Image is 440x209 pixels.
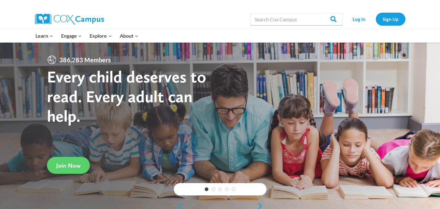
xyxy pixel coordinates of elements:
a: Sign Up [376,13,405,25]
nav: Secondary Navigation [346,13,405,25]
span: About [120,32,138,40]
span: Join Now [56,162,81,169]
span: 386,283 Members [57,55,113,65]
a: 1 [205,187,208,191]
span: Explore [90,32,112,40]
span: Engage [61,32,82,40]
img: Cox Campus [35,14,104,25]
a: Log In [346,13,373,25]
strong: Every child deserves to read. Every adult can help. [47,67,206,126]
span: Learn [36,32,53,40]
nav: Primary Navigation [32,29,142,42]
input: Search Cox Campus [250,13,343,25]
a: 5 [232,187,235,191]
a: 4 [225,187,228,191]
a: 2 [212,187,215,191]
a: Join Now [47,157,90,174]
a: 3 [218,187,222,191]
